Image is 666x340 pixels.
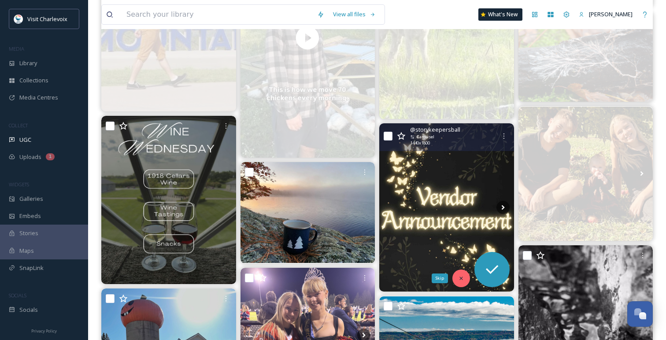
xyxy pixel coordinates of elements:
span: Library [19,59,37,67]
div: 1 [46,153,55,160]
span: WIDGETS [9,181,29,188]
span: [PERSON_NAME] [589,10,633,18]
span: Socials [19,306,38,314]
img: 🤩Above and Below: Your Raven Hill Weekly Update 👉https://bit.ly/4mKcObk "In nature, a toadstool o... [518,12,653,102]
span: Uploads [19,153,41,161]
span: Privacy Policy [31,328,57,334]
a: View all files [329,6,380,23]
img: Kicking off October the best way we know how… with Wine Wednesday! 🍷 Join us for a glass (or two)... [101,116,236,284]
a: [PERSON_NAME] [574,6,637,23]
span: Media Centres [19,93,58,102]
span: Galleries [19,195,43,203]
span: UGC [19,136,31,144]
button: Open Chat [627,301,653,327]
span: Maps [19,247,34,255]
span: MEDIA [9,45,24,52]
span: Embeds [19,212,41,220]
img: The best part of the day ☕️ Shelly snapped a photo of an old cloco camp mug she took with her to ... [240,162,375,263]
input: Search your library [122,5,313,24]
span: Collections [19,76,48,85]
span: Stories [19,229,38,237]
img: Vendor announcement: Help us welcome acourtofrainandrevelry to the Storykeepers Ball!! Rain and R... [379,123,514,292]
span: Carousel [417,134,434,140]
span: SnapLink [19,264,44,272]
a: What's New [478,8,522,21]
div: Skip [432,273,448,283]
img: Visit-Charlevoix_Logo.jpg [14,15,23,23]
span: SOCIALS [9,292,26,299]
span: 1440 x 1800 [410,140,430,146]
span: Visit Charlevoix [27,15,67,23]
img: Magnifique week-end d'automne dans charlevoix #charlevoix #tempsenfamille [518,107,653,241]
a: Privacy Policy [31,325,57,336]
span: @ storykeepersball [410,126,460,134]
span: COLLECT [9,122,28,129]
